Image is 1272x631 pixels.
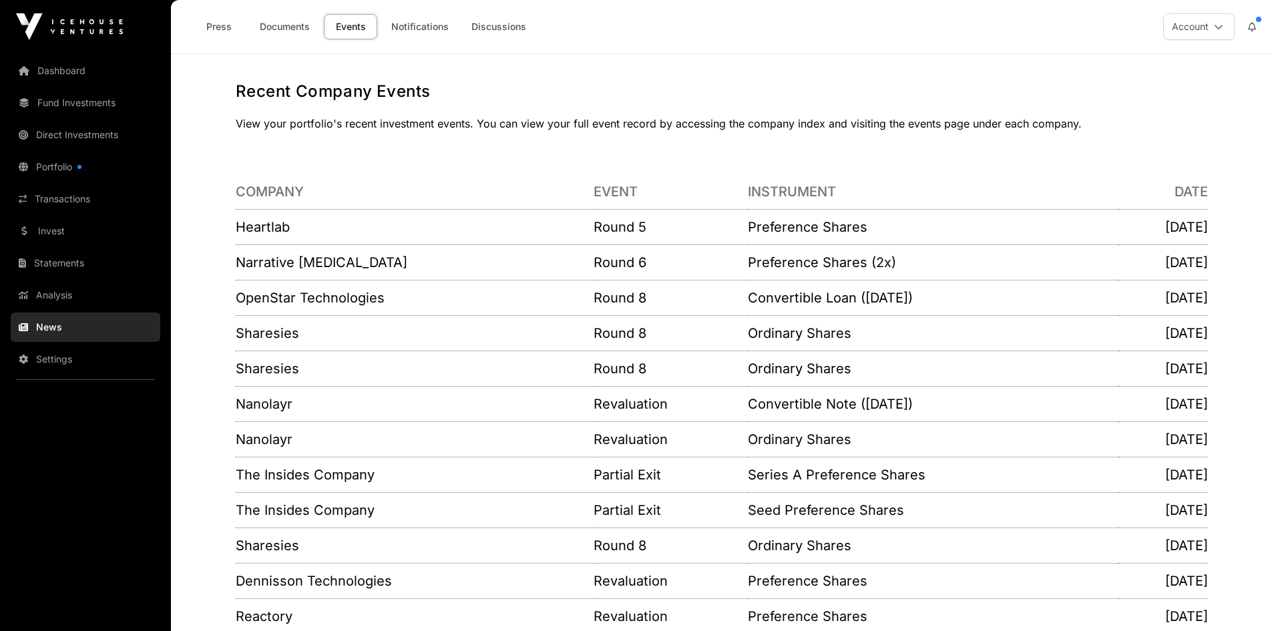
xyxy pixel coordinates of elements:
p: [DATE] [1118,572,1208,590]
p: Convertible Loan ([DATE]) [748,288,1118,307]
a: Narrative [MEDICAL_DATA] [236,254,407,270]
a: Documents [251,14,319,39]
a: Press [192,14,246,39]
p: Revaluation [594,607,749,626]
p: Convertible Note ([DATE]) [748,395,1118,413]
p: [DATE] [1118,218,1208,236]
a: Notifications [383,14,457,39]
a: Invest [11,216,160,246]
a: Dennisson Technologies [236,573,392,589]
p: Ordinary Shares [748,536,1118,555]
a: Events [324,14,377,39]
p: [DATE] [1118,359,1208,378]
p: Round 8 [594,288,749,307]
a: Settings [11,345,160,374]
p: Revaluation [594,395,749,413]
a: Fund Investments [11,88,160,118]
p: Ordinary Shares [748,430,1118,449]
button: Account [1163,13,1235,40]
p: [DATE] [1118,465,1208,484]
a: The Insides Company [236,502,375,518]
p: [DATE] [1118,607,1208,626]
a: OpenStar Technologies [236,290,385,306]
a: Dashboard [11,56,160,85]
h1: Recent Company Events [236,81,1208,102]
th: Instrument [748,174,1118,210]
p: Series A Preference Shares [748,465,1118,484]
p: Round 8 [594,359,749,378]
p: Ordinary Shares [748,359,1118,378]
th: Company [236,174,594,210]
p: [DATE] [1118,253,1208,272]
p: Revaluation [594,430,749,449]
a: Sharesies [236,361,299,377]
a: Sharesies [236,325,299,341]
p: Preference Shares [748,218,1118,236]
a: The Insides Company [236,467,375,483]
p: Round 8 [594,536,749,555]
p: [DATE] [1118,501,1208,519]
p: Seed Preference Shares [748,501,1118,519]
p: Preference Shares (2x) [748,253,1118,272]
a: Discussions [463,14,535,39]
p: [DATE] [1118,395,1208,413]
p: [DATE] [1118,430,1208,449]
a: Heartlab [236,219,290,235]
th: Event [594,174,749,210]
p: Partial Exit [594,501,749,519]
p: Partial Exit [594,465,749,484]
p: Round 5 [594,218,749,236]
a: Nanolayr [236,396,292,412]
a: Transactions [11,184,160,214]
a: Statements [11,248,160,278]
p: Ordinary Shares [748,324,1118,343]
a: Nanolayr [236,431,292,447]
img: Icehouse Ventures Logo [16,13,123,40]
p: Round 6 [594,253,749,272]
p: [DATE] [1118,536,1208,555]
a: Sharesies [236,538,299,554]
p: [DATE] [1118,324,1208,343]
p: Preference Shares [748,572,1118,590]
p: [DATE] [1118,288,1208,307]
p: Preference Shares [748,607,1118,626]
a: Analysis [11,280,160,310]
iframe: Chat Widget [1205,567,1272,631]
p: View your portfolio's recent investment events. You can view your full event record by accessing ... [236,116,1208,132]
a: Direct Investments [11,120,160,150]
p: Round 8 [594,324,749,343]
p: Revaluation [594,572,749,590]
a: Portfolio [11,152,160,182]
a: News [11,312,160,342]
th: Date [1118,174,1208,210]
a: Reactory [236,608,292,624]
